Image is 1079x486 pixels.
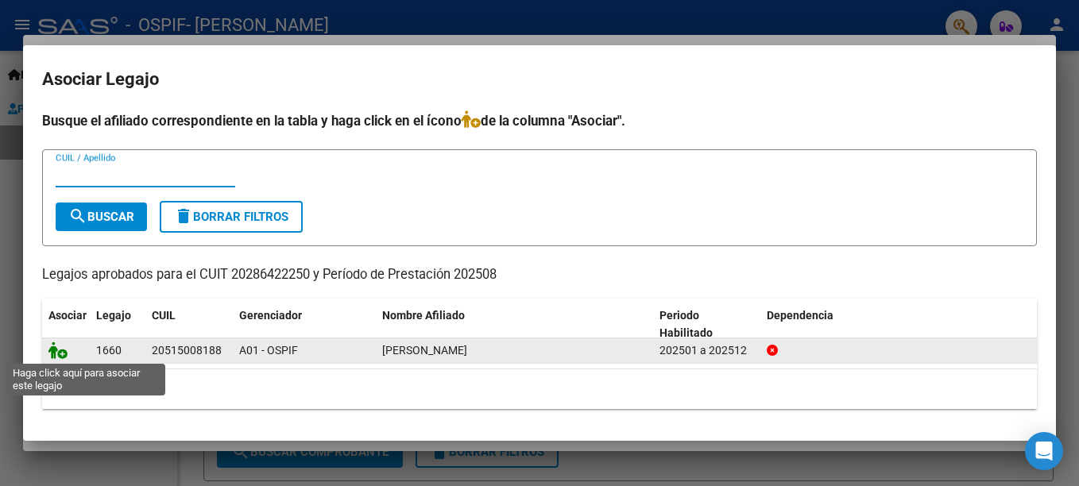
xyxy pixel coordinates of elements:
[152,309,176,322] span: CUIL
[48,309,87,322] span: Asociar
[42,299,90,351] datatable-header-cell: Asociar
[239,344,298,357] span: A01 - OSPIF
[56,202,147,231] button: Buscar
[233,299,376,351] datatable-header-cell: Gerenciador
[68,210,134,224] span: Buscar
[96,309,131,322] span: Legajo
[1025,432,1063,470] div: Open Intercom Messenger
[760,299,1038,351] datatable-header-cell: Dependencia
[42,110,1037,131] h4: Busque el afiliado correspondiente en la tabla y haga click en el ícono de la columna "Asociar".
[767,309,833,322] span: Dependencia
[659,341,754,360] div: 202501 a 202512
[68,206,87,226] mat-icon: search
[90,299,145,351] datatable-header-cell: Legajo
[145,299,233,351] datatable-header-cell: CUIL
[174,210,288,224] span: Borrar Filtros
[42,64,1037,94] h2: Asociar Legajo
[42,369,1037,409] div: 1 registros
[653,299,760,351] datatable-header-cell: Periodo Habilitado
[96,344,122,357] span: 1660
[382,309,465,322] span: Nombre Afiliado
[239,309,302,322] span: Gerenciador
[659,309,713,340] span: Periodo Habilitado
[382,344,467,357] span: REYNA TIZIANO NESTOR URIEL
[42,265,1037,285] p: Legajos aprobados para el CUIT 20286422250 y Período de Prestación 202508
[152,341,222,360] div: 20515008188
[160,201,303,233] button: Borrar Filtros
[174,206,193,226] mat-icon: delete
[376,299,653,351] datatable-header-cell: Nombre Afiliado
